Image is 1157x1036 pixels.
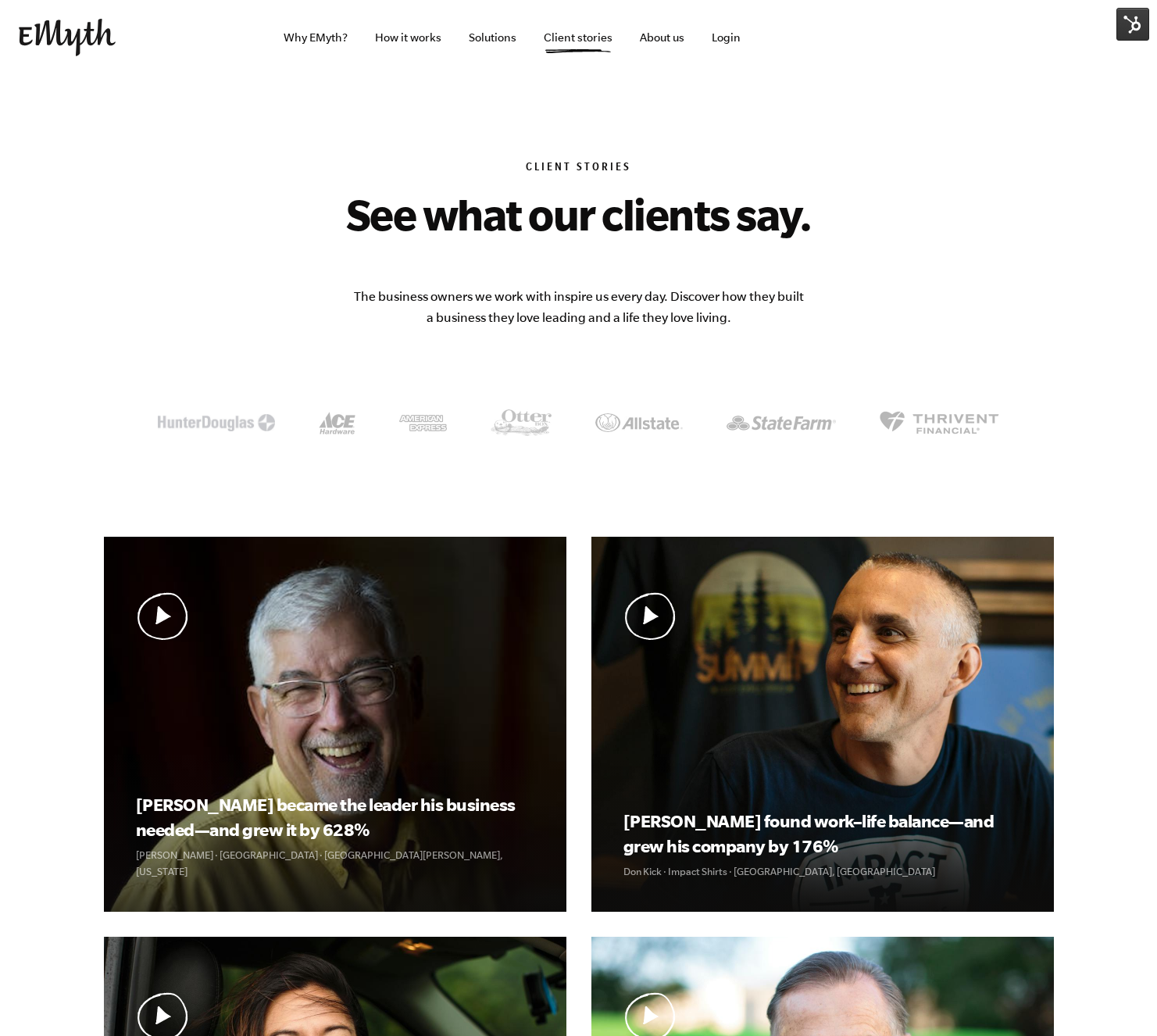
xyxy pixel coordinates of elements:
p: [PERSON_NAME] · [GEOGRAPHIC_DATA] · [GEOGRAPHIC_DATA][PERSON_NAME], [US_STATE] [136,847,534,880]
h3: [PERSON_NAME] found work–life balance—and grew his company by 176% [623,809,1021,859]
img: HubSpot Tools Menu Toggle [1116,8,1149,41]
h3: [PERSON_NAME] became the leader his business needed—and grew it by 628% [136,792,534,842]
img: Play Video [136,592,190,640]
p: The business owners we work with inspire us every day. Discover how they built a business they lo... [352,286,805,328]
p: Don Kick · Impact Shirts · [GEOGRAPHIC_DATA], [GEOGRAPHIC_DATA] [623,863,1021,880]
a: Play Video Play Video [PERSON_NAME] became the leader his business needed—and grew it by 628% [PE... [104,537,566,912]
img: Client [319,412,355,434]
img: Client [491,409,552,436]
iframe: Chat Widget [1079,961,1157,1036]
img: Client [880,411,999,434]
a: Play Video Play Video [PERSON_NAME] found work–life balance—and grew his company by 176% Don Kick... [591,537,1054,912]
img: Play Video [623,592,677,640]
img: Client [399,415,447,431]
img: EMyth [19,19,116,56]
iframe: Embedded CTA [802,13,966,63]
iframe: Embedded CTA [974,20,1138,55]
img: Client [595,413,683,431]
h6: Client Stories [104,161,1054,177]
img: Client [158,414,275,431]
img: Client [727,416,836,430]
h2: See what our clients say. [246,189,912,239]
